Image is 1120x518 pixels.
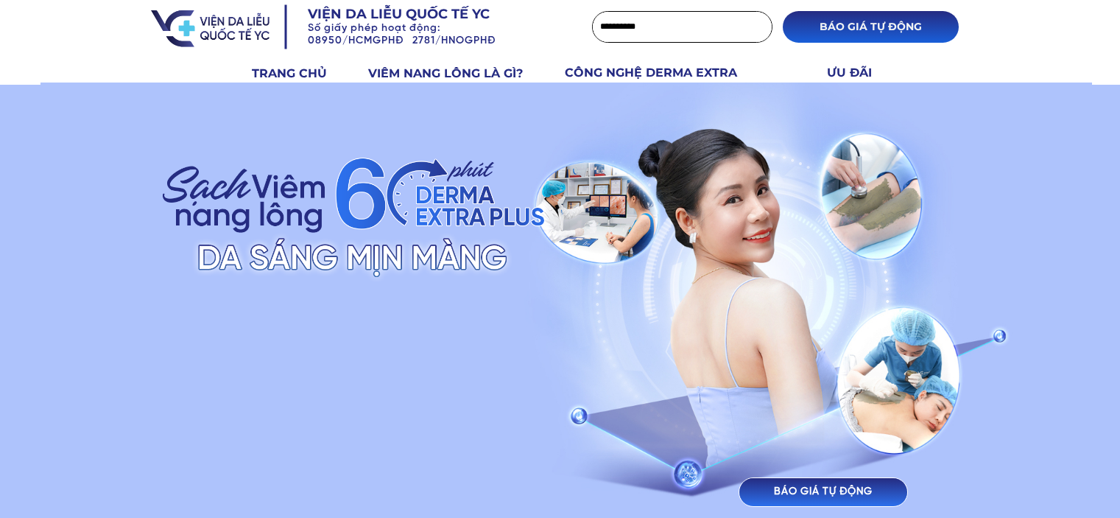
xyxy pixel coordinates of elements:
h3: Viện da liễu quốc tế YC [308,5,535,24]
h3: TRANG CHỦ [252,64,351,83]
h3: Số giấy phép hoạt động: 08950/HCMGPHĐ 2781/HNOGPHĐ [308,23,557,48]
p: BÁO GIÁ TỰ ĐỘNG [783,11,959,43]
h3: VIÊM NANG LÔNG LÀ GÌ? [368,64,548,83]
h3: ƯU ĐÃI [827,63,889,83]
h3: CÔNG NGHỆ DERMA EXTRA PLUS [565,63,772,101]
p: BÁO GIÁ TỰ ĐỘNG [739,478,907,506]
